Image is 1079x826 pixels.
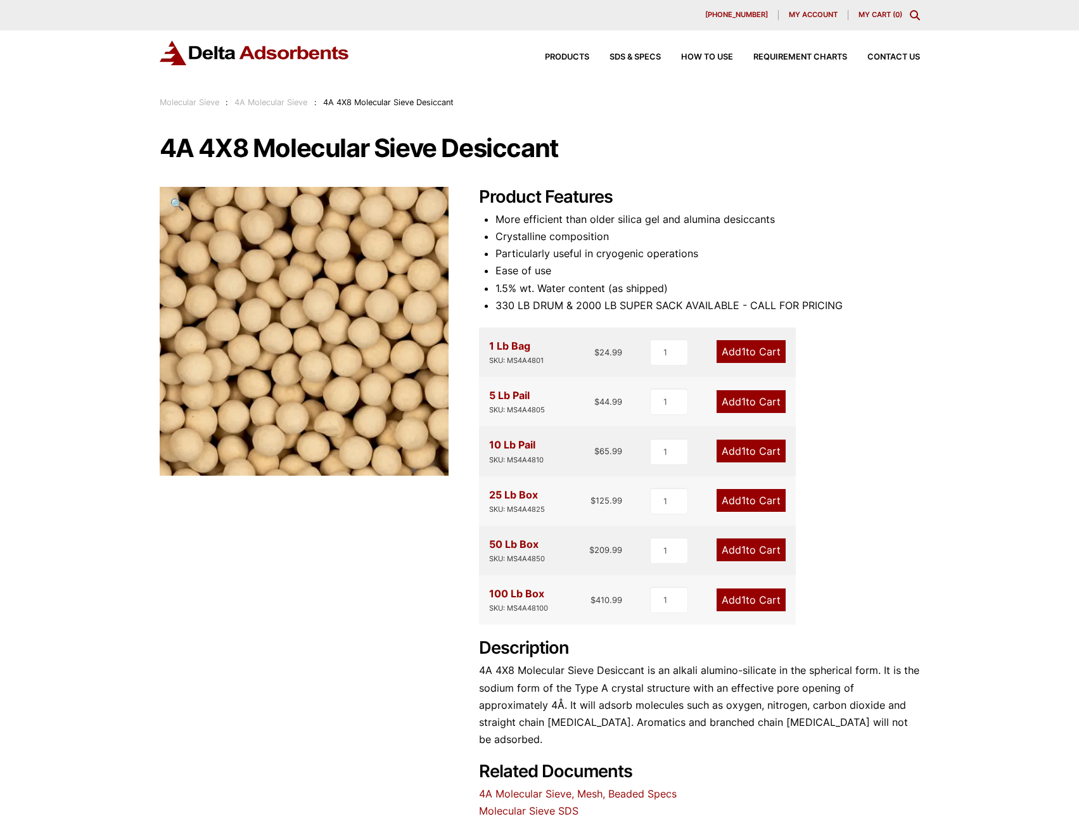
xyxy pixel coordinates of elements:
[495,280,920,297] li: 1.5% wt. Water content (as shipped)
[591,495,622,505] bdi: 125.99
[867,53,920,61] span: Contact Us
[489,355,544,367] div: SKU: MS4A4801
[661,53,733,61] a: How to Use
[594,347,622,357] bdi: 24.99
[226,98,228,107] span: :
[594,446,599,456] span: $
[789,11,838,18] span: My account
[591,595,596,605] span: $
[741,594,746,606] span: 1
[589,53,661,61] a: SDS & SPECS
[545,53,589,61] span: Products
[479,787,677,800] a: 4A Molecular Sieve, Mesh, Beaded Specs
[741,494,746,507] span: 1
[160,41,350,65] img: Delta Adsorbents
[589,545,622,555] bdi: 209.99
[594,397,599,407] span: $
[489,454,544,466] div: SKU: MS4A4810
[859,10,902,19] a: My Cart (0)
[314,98,317,107] span: :
[717,588,786,611] a: Add1to Cart
[591,495,596,505] span: $
[779,10,848,20] a: My account
[489,387,545,416] div: 5 Lb Pail
[717,440,786,462] a: Add1to Cart
[489,404,545,416] div: SKU: MS4A4805
[753,53,847,61] span: Requirement Charts
[489,536,545,565] div: 50 Lb Box
[495,228,920,245] li: Crystalline composition
[741,345,746,358] span: 1
[160,187,195,222] a: View full-screen image gallery
[589,545,594,555] span: $
[495,245,920,262] li: Particularly useful in cryogenic operations
[479,187,920,208] h2: Product Features
[170,197,184,211] span: 🔍
[489,436,544,466] div: 10 Lb Pail
[741,445,746,457] span: 1
[594,347,599,357] span: $
[234,98,307,107] a: 4A Molecular Sieve
[733,53,847,61] a: Requirement Charts
[681,53,733,61] span: How to Use
[525,53,589,61] a: Products
[323,98,454,107] span: 4A 4X8 Molecular Sieve Desiccant
[479,662,920,748] p: 4A 4X8 Molecular Sieve Desiccant is an alkali alumino-silicate in the spherical form. It is the s...
[479,638,920,659] h2: Description
[717,390,786,413] a: Add1to Cart
[594,446,622,456] bdi: 65.99
[489,553,545,565] div: SKU: MS4A4850
[910,10,920,20] div: Toggle Modal Content
[489,602,548,614] div: SKU: MS4A48100
[594,397,622,407] bdi: 44.99
[741,543,746,556] span: 1
[895,10,900,19] span: 0
[741,395,746,408] span: 1
[591,595,622,605] bdi: 410.99
[479,804,578,817] a: Molecular Sieve SDS
[495,297,920,314] li: 330 LB DRUM & 2000 LB SUPER SACK AVAILABLE - CALL FOR PRICING
[489,504,545,516] div: SKU: MS4A4825
[705,11,768,18] span: [PHONE_NUMBER]
[847,53,920,61] a: Contact Us
[160,98,219,107] a: Molecular Sieve
[495,211,920,228] li: More efficient than older silica gel and alumina desiccants
[160,135,920,162] h1: 4A 4X8 Molecular Sieve Desiccant
[489,486,545,516] div: 25 Lb Box
[489,585,548,614] div: 100 Lb Box
[717,340,786,363] a: Add1to Cart
[695,10,779,20] a: [PHONE_NUMBER]
[495,262,920,279] li: Ease of use
[610,53,661,61] span: SDS & SPECS
[489,338,544,367] div: 1 Lb Bag
[717,538,786,561] a: Add1to Cart
[717,489,786,512] a: Add1to Cart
